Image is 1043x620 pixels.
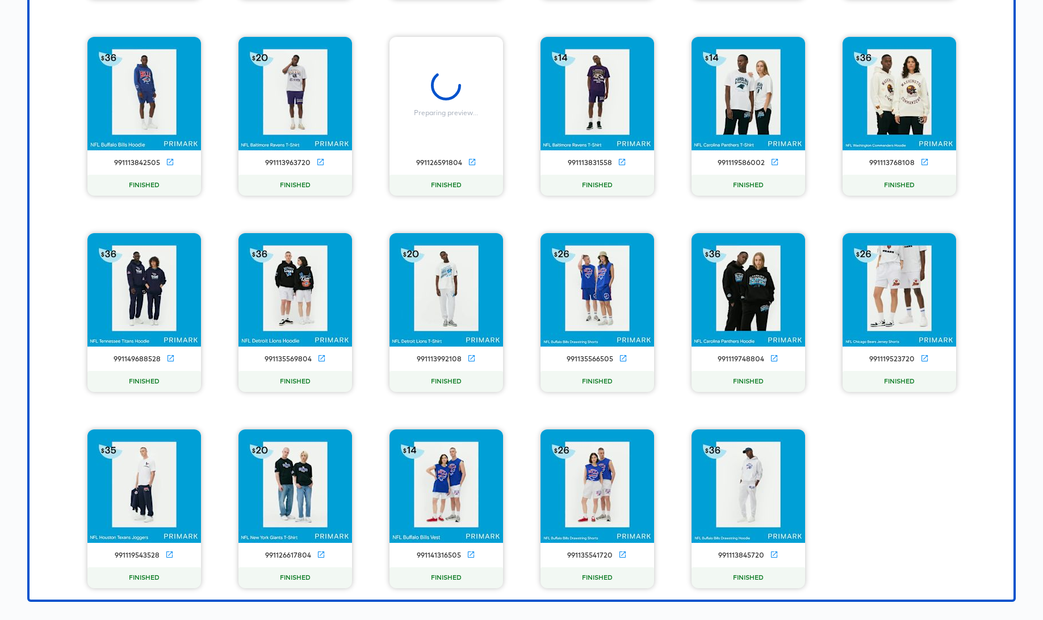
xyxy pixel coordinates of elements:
img: thumbnail [87,233,201,347]
span: FINISHED [728,377,768,386]
span: FINISHED [426,377,466,386]
div: 991119523720 [869,355,915,364]
div: 991119543528 [115,551,160,560]
span: FINISHED [275,181,315,190]
div: 991135541720 [567,551,613,560]
img: thumbnail [843,37,956,150]
span: FINISHED [577,573,617,583]
img: thumbnail [541,429,654,543]
span: FINISHED [275,573,315,583]
img: thumbnail [87,429,201,543]
img: thumbnail [541,233,654,347]
span: FINISHED [124,573,164,583]
img: thumbnail [87,37,201,150]
img: thumbnail [692,233,805,347]
span: FINISHED [426,181,466,190]
span: FINISHED [879,181,919,190]
div: 991135566505 [567,355,613,364]
div: 991113845720 [718,551,764,560]
div: 991119748804 [718,355,764,364]
div: 991113842505 [114,158,160,167]
span: FINISHED [124,377,164,386]
div: 991126617804 [265,551,311,560]
div: 991113963720 [265,158,311,167]
span: FINISHED [577,181,617,190]
img: thumbnail [389,233,503,347]
img: thumbnail [692,37,805,150]
div: Preparing preview... [414,108,478,117]
div: 991113768108 [869,158,915,167]
img: thumbnail [843,233,956,347]
div: 991126591804 [416,158,462,167]
span: FINISHED [728,181,768,190]
span: FINISHED [275,377,315,386]
div: 991149688528 [114,355,161,364]
img: thumbnail [238,233,352,347]
span: FINISHED [879,377,919,386]
span: FINISHED [577,377,617,386]
div: 991113831558 [568,158,612,167]
img: thumbnail [692,429,805,543]
div: 991141316505 [417,551,461,560]
img: thumbnail [389,429,503,543]
div: 991119586002 [718,158,765,167]
img: thumbnail [541,37,654,150]
div: 991135569804 [265,355,312,364]
img: thumbnail [238,37,352,150]
img: thumbnail [238,429,352,543]
div: 991113992108 [417,355,462,364]
span: FINISHED [426,573,466,583]
span: FINISHED [124,181,164,190]
span: FINISHED [728,573,768,583]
